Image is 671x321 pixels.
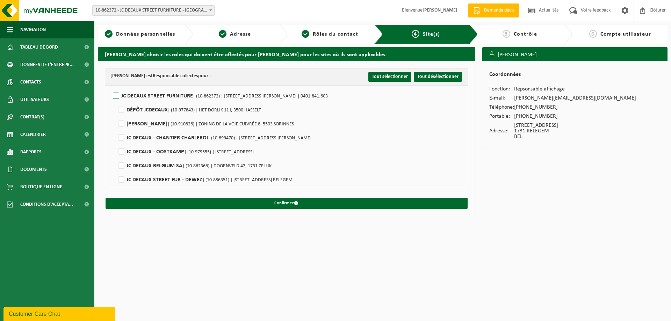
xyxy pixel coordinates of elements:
[105,30,113,38] span: 1
[202,177,293,183] span: | (10-886351) | [STREET_ADDRESS] RELEGEM
[168,108,261,113] span: | (10-977843) | HET DORLIK 11 f, 3500 HASSELT
[20,73,41,91] span: Contacts
[184,149,254,155] span: | (10-979555) | [STREET_ADDRESS]
[20,38,58,56] span: Tableau de bord
[167,122,294,127] span: | (10-910826) | ZONING DE LA VOIE CUIVRÉE 8, 5503 SORINNES
[93,6,214,15] span: 10-862372 - JC DECAUX STREET FURNITURE - BRUXELLES
[589,30,597,38] span: 6
[20,108,44,126] span: Contrat(s)
[20,196,73,213] span: Conditions d'accepta...
[20,56,74,73] span: Données de l'entrepr...
[489,112,514,121] td: Portable:
[482,47,668,63] h3: [PERSON_NAME]
[423,8,457,13] strong: [PERSON_NAME]
[3,306,117,321] iframe: chat widget
[489,85,514,94] td: Fonction:
[503,30,510,38] span: 5
[182,163,272,169] span: | (10-862366) | DOORNVELD 42, 1731 ZELLIK
[219,30,226,38] span: 2
[101,30,179,38] a: 1Données personnelles
[98,47,475,61] h2: [PERSON_NAME] choisir les roles qui doivent être affectés pour [PERSON_NAME] pour les sites où il...
[514,121,636,141] td: [STREET_ADDRESS] 1731 RELEGEM BEL
[20,161,47,178] span: Documents
[489,72,661,81] h2: Coordonnées
[117,147,254,157] label: JC DECAUX - OOSTKAMP
[20,126,46,143] span: Calendrier
[514,94,636,103] td: [PERSON_NAME][EMAIL_ADDRESS][DOMAIN_NAME]
[514,112,636,121] td: [PHONE_NUMBER]
[193,94,328,99] span: | (10-862372) | [STREET_ADDRESS][PERSON_NAME] | 0401.841.603
[514,31,537,37] span: Contrôle
[482,7,516,14] span: Demande devis
[111,91,328,101] label: JC DECAUX STREET FURNITURE
[489,121,514,141] td: Adresse:
[514,85,636,94] td: Repsonsable affichage
[489,103,514,112] td: Téléphone:
[423,31,440,37] span: Site(s)
[196,30,274,38] a: 2Adresse
[412,30,419,38] span: 4
[600,31,651,37] span: Compte utilisateur
[20,143,42,161] span: Rapports
[117,161,272,171] label: JC DECAUX BELGIUM SA
[106,198,468,209] button: Confirmer
[110,72,211,80] div: [PERSON_NAME] est pour :
[489,94,514,103] td: E-mail:
[313,31,358,37] span: Rôles du contact
[92,5,215,16] span: 10-862372 - JC DECAUX STREET FURNITURE - BRUXELLES
[291,30,369,38] a: 3Rôles du contact
[230,31,251,37] span: Adresse
[468,3,519,17] a: Demande devis
[208,136,311,141] span: | (10-899470) | [STREET_ADDRESS][PERSON_NAME]
[368,72,411,82] button: Tout sélectionner
[117,105,261,115] label: DÉPÔT JCDECAUX
[20,178,62,196] span: Boutique en ligne
[20,91,49,108] span: Utilisateurs
[153,73,198,79] strong: Responsable collectes
[302,30,309,38] span: 3
[514,103,636,112] td: [PHONE_NUMBER]
[414,72,462,82] button: Tout désélectionner
[20,21,46,38] span: Navigation
[117,119,294,129] label: [PERSON_NAME]
[117,133,311,143] label: JC DECAUX - CHANTIER CHARLEROI
[116,31,175,37] span: Données personnelles
[117,175,293,185] label: JC DECAUX STREET FUR - DEWEZ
